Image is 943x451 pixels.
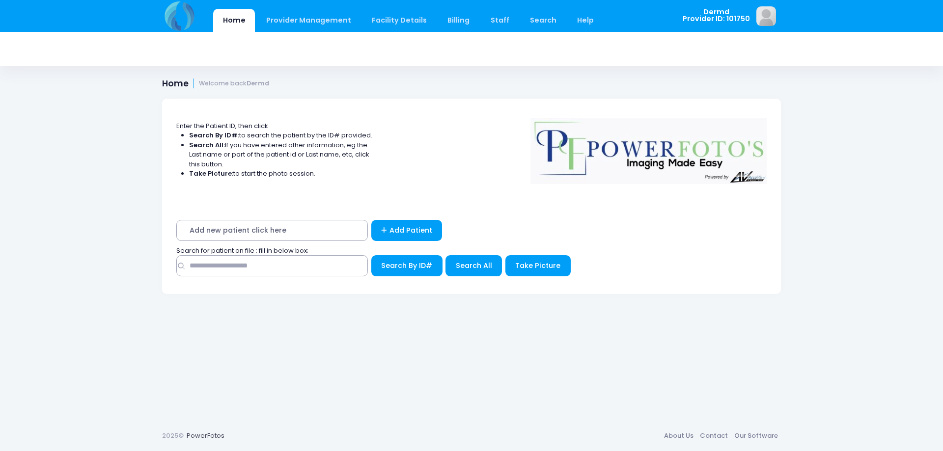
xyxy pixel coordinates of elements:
span: Add new patient click here [176,220,368,241]
span: Search By ID# [381,261,432,270]
li: If you have entered other information, eg the Last name or part of the patient id or Last name, e... [189,140,373,169]
small: Welcome back [199,80,269,87]
span: 2025© [162,431,184,440]
a: Billing [438,9,479,32]
span: Search for patient on file : fill in below box; [176,246,308,255]
a: Provider Management [256,9,361,32]
img: Logo [526,111,772,184]
a: Search [520,9,566,32]
a: About Us [661,427,696,445]
a: Facility Details [362,9,437,32]
a: Add Patient [371,220,443,241]
h1: Home [162,79,269,89]
a: Home [213,9,255,32]
img: image [756,6,776,26]
a: Staff [481,9,519,32]
a: Help [568,9,604,32]
strong: Search By ID#: [189,131,239,140]
button: Search By ID# [371,255,443,276]
button: Take Picture [505,255,571,276]
strong: Search All: [189,140,225,150]
span: Enter the Patient ID, then click [176,121,268,131]
span: Take Picture [515,261,560,270]
span: Search All [456,261,492,270]
a: PowerFotos [187,431,224,440]
button: Search All [445,255,502,276]
strong: Take Picture: [189,169,233,178]
li: to search the patient by the ID# provided. [189,131,373,140]
li: to start the photo session. [189,169,373,179]
span: Dermd Provider ID: 101750 [683,8,750,23]
a: Contact [696,427,731,445]
strong: Dermd [247,79,269,87]
a: Our Software [731,427,781,445]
